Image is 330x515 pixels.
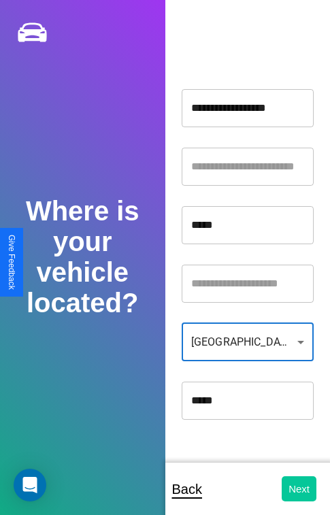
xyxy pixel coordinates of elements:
div: Give Feedback [7,235,16,290]
div: Open Intercom Messenger [14,469,46,501]
div: [GEOGRAPHIC_DATA] [182,323,314,361]
p: Back [172,477,202,501]
h2: Where is your vehicle located? [16,196,148,318]
button: Next [282,476,316,501]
